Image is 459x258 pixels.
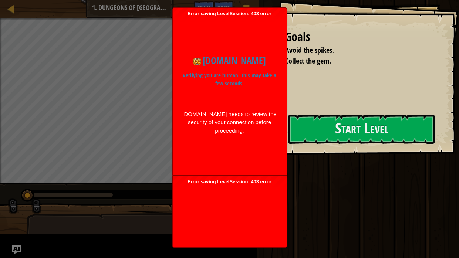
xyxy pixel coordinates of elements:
span: Collect the gem. [285,56,331,66]
div: Goals [285,28,433,45]
div: [DOMAIN_NAME] needs to review the security of your connection before proceeding. [182,110,277,135]
span: Hints [217,4,230,11]
button: Start Level [288,115,435,144]
button: Ask AI [194,1,214,15]
button: Show game menu [237,1,256,19]
li: Collect the gem. [276,56,431,67]
span: Error saving LevelSession: 403 error [176,11,283,172]
img: Icon for codecombat.com [193,58,201,65]
span: Avoid the spikes. [285,45,334,55]
button: Ask AI [12,245,21,254]
span: Error saving LevelSession: 403 error [176,179,283,244]
li: Avoid the spikes. [276,45,431,56]
span: Ask AI [198,4,210,11]
p: Verifying you are human. This may take a few seconds. [182,71,277,88]
h1: [DOMAIN_NAME] [182,54,277,68]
